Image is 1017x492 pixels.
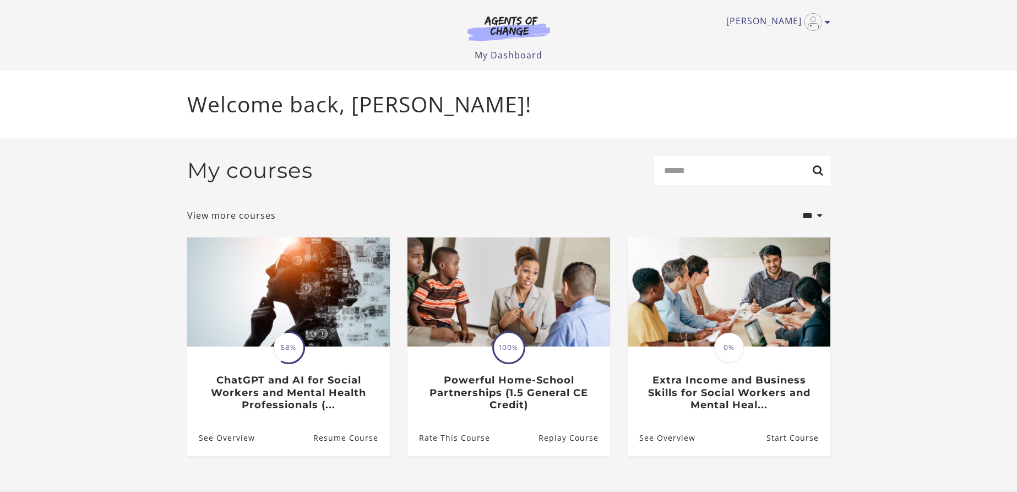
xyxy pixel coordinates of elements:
a: ChatGPT and AI for Social Workers and Mental Health Professionals (...: Resume Course [313,420,389,456]
a: My Dashboard [475,49,542,61]
span: 0% [714,333,744,363]
h2: My courses [187,158,313,183]
span: 58% [274,333,303,363]
h3: Extra Income and Business Skills for Social Workers and Mental Heal... [639,374,818,412]
p: Welcome back, [PERSON_NAME]! [187,88,830,121]
h3: ChatGPT and AI for Social Workers and Mental Health Professionals (... [199,374,378,412]
span: 100% [494,333,524,363]
a: View more courses [187,209,276,222]
a: Powerful Home-School Partnerships (1.5 General CE Credit): Resume Course [538,420,610,456]
img: Agents of Change Logo [456,15,562,41]
a: Toggle menu [726,13,825,31]
h3: Powerful Home-School Partnerships (1.5 General CE Credit) [419,374,598,412]
a: Extra Income and Business Skills for Social Workers and Mental Heal...: Resume Course [766,420,830,456]
a: Powerful Home-School Partnerships (1.5 General CE Credit): Rate This Course [407,420,490,456]
a: Extra Income and Business Skills for Social Workers and Mental Heal...: See Overview [628,420,695,456]
a: ChatGPT and AI for Social Workers and Mental Health Professionals (...: See Overview [187,420,255,456]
